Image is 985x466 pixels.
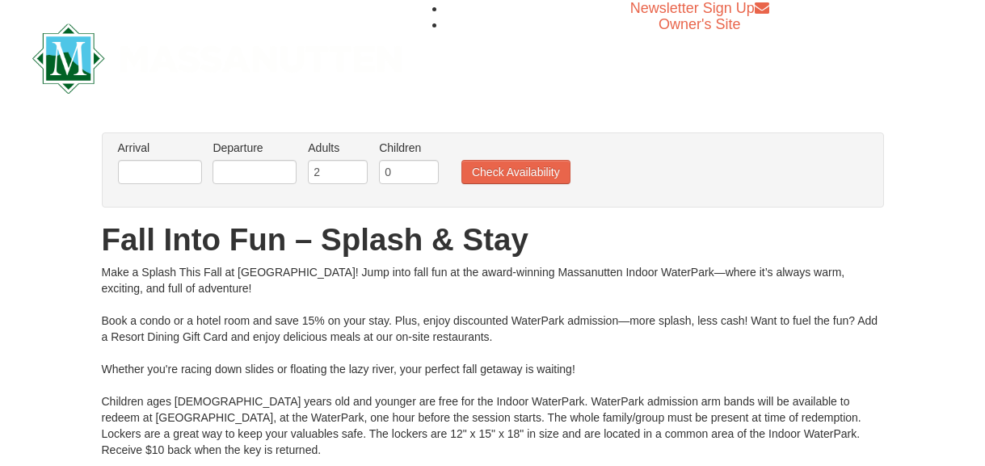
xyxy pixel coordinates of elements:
label: Children [379,140,439,156]
label: Adults [308,140,368,156]
a: Massanutten Resort [32,37,402,75]
h1: Fall Into Fun – Splash & Stay [102,224,884,256]
button: Check Availability [461,160,570,184]
a: Owner's Site [659,16,740,32]
img: Massanutten Resort Logo [32,23,402,94]
label: Arrival [118,140,202,156]
label: Departure [213,140,297,156]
